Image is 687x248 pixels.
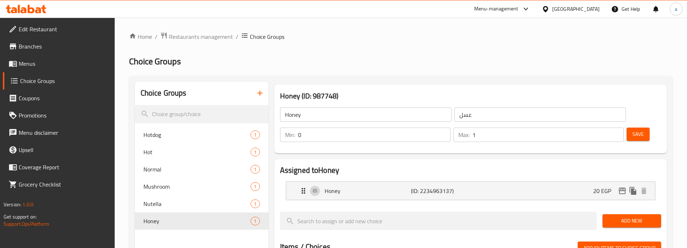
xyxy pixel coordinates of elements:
a: Edit Restaurant [3,20,115,38]
span: Promotions [19,111,109,120]
p: Max: [458,130,470,139]
button: duplicate [628,185,638,196]
li: / [155,32,157,41]
a: Home [129,32,152,41]
a: Menus [3,55,115,72]
h3: Honey (ID: 987748) [280,90,661,102]
span: Edit Restaurant [19,25,109,33]
span: Grocery Checklist [19,180,109,189]
p: Honey [325,187,411,195]
span: Version: [4,200,21,209]
div: [GEOGRAPHIC_DATA] [552,5,600,13]
span: Upsell [19,146,109,154]
div: Expand [286,182,655,200]
p: Min: [285,130,295,139]
span: 1 [251,132,259,138]
button: Save [627,128,650,141]
div: Choices [251,217,260,225]
span: Honey [143,217,251,225]
a: Coverage Report [3,159,115,176]
a: Support.OpsPlatform [4,219,49,229]
span: Add New [608,216,655,225]
span: Choice Groups [129,53,181,69]
span: 1 [251,183,259,190]
div: Choices [251,182,260,191]
input: search [280,212,597,230]
nav: breadcrumb [129,32,673,41]
span: Get support on: [4,212,37,221]
span: 1 [251,166,259,173]
span: Choice Groups [250,32,284,41]
input: search [135,105,269,123]
div: Mushroom1 [135,178,269,195]
p: (ID: 2234963137) [411,187,468,195]
p: 20 EGP [593,187,617,195]
span: Branches [19,42,109,51]
div: Nutella1 [135,195,269,212]
button: Add New [603,214,661,228]
a: Promotions [3,107,115,124]
span: Normal [143,165,251,174]
span: 1 [251,201,259,207]
div: Choices [251,165,260,174]
li: Expand [280,179,661,203]
button: edit [617,185,628,196]
div: Choices [251,130,260,139]
span: a [675,5,677,13]
a: Grocery Checklist [3,176,115,193]
span: Choice Groups [20,77,109,85]
span: Coverage Report [19,163,109,171]
a: Menu disclaimer [3,124,115,141]
span: Menus [19,59,109,68]
div: Honey1 [135,212,269,230]
button: delete [638,185,649,196]
div: Menu-management [474,5,518,13]
span: 1 [251,218,259,225]
div: Choices [251,199,260,208]
a: Upsell [3,141,115,159]
span: Nutella [143,199,251,208]
span: Mushroom [143,182,251,191]
span: 1.0.0 [22,200,33,209]
a: Choice Groups [3,72,115,89]
span: Hotdog [143,130,251,139]
span: Coupons [19,94,109,102]
div: Normal1 [135,161,269,178]
span: Save [632,130,644,139]
span: 1 [251,149,259,156]
span: Restaurants management [169,32,233,41]
span: Menu disclaimer [19,128,109,137]
h2: Choice Groups [141,88,187,98]
span: Hot [143,148,251,156]
h2: Assigned to Honey [280,165,661,176]
div: Hotdog1 [135,126,269,143]
a: Restaurants management [160,32,233,41]
a: Coupons [3,89,115,107]
a: Branches [3,38,115,55]
div: Hot1 [135,143,269,161]
li: / [236,32,238,41]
